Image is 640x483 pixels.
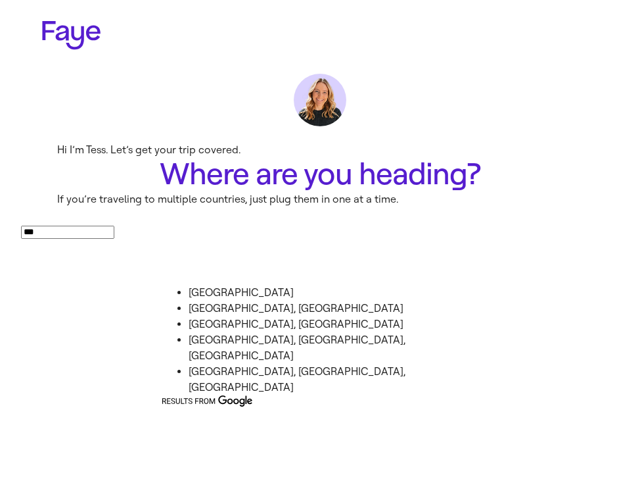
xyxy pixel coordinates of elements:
p: Hi I’m Tess. Let’s get your trip covered. [57,142,583,158]
li: [GEOGRAPHIC_DATA], [GEOGRAPHIC_DATA] [189,301,478,317]
li: [GEOGRAPHIC_DATA], [GEOGRAPHIC_DATA], [GEOGRAPHIC_DATA] [189,332,478,364]
div: Press enter after you type each destination [21,223,619,239]
li: [GEOGRAPHIC_DATA] [189,285,478,301]
p: If you’re traveling to multiple countries, just plug them in one at a time. [57,191,583,207]
h1: Where are you heading? [57,158,583,191]
li: [GEOGRAPHIC_DATA], [GEOGRAPHIC_DATA], [GEOGRAPHIC_DATA] [189,364,478,395]
li: [GEOGRAPHIC_DATA], [GEOGRAPHIC_DATA] [189,317,478,332]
